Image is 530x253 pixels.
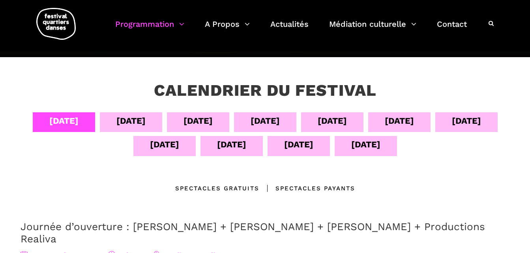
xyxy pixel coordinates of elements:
div: Spectacles gratuits [175,184,259,193]
div: [DATE] [49,114,79,128]
div: [DATE] [150,138,179,151]
div: [DATE] [318,114,347,128]
div: [DATE] [116,114,146,128]
img: logo-fqd-med [36,8,76,40]
a: Programmation [115,17,184,41]
a: Actualités [270,17,309,41]
div: Spectacles Payants [259,184,355,193]
div: [DATE] [184,114,213,128]
div: [DATE] [251,114,280,128]
div: [DATE] [284,138,313,151]
div: [DATE] [351,138,380,151]
a: Journée d’ouverture : [PERSON_NAME] + [PERSON_NAME] + [PERSON_NAME] + Productions Realiva [21,221,485,245]
div: [DATE] [217,138,246,151]
div: [DATE] [452,114,481,128]
a: Contact [437,17,467,41]
a: Médiation culturelle [329,17,416,41]
h3: Calendrier du festival [154,81,376,100]
a: A Propos [205,17,250,41]
div: [DATE] [385,114,414,128]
